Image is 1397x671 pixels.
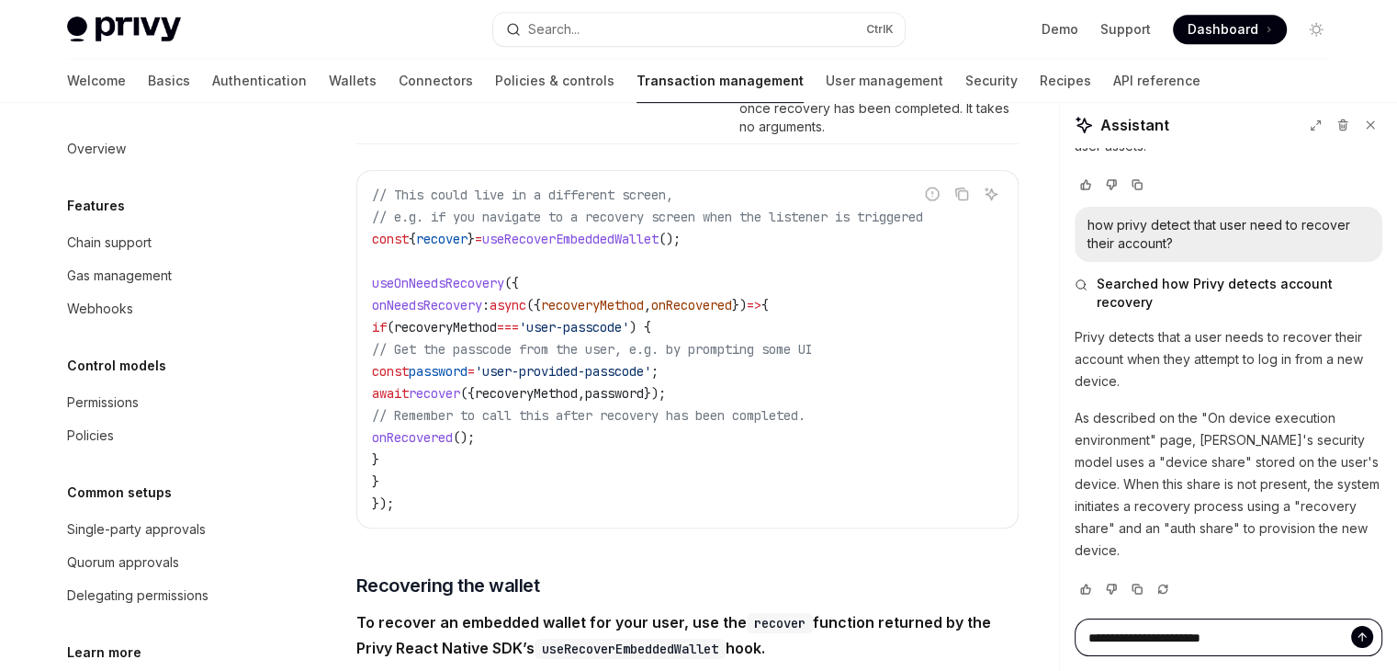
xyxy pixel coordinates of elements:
[372,363,409,380] span: const
[1173,15,1287,44] a: Dashboard
[761,297,769,313] span: {
[372,319,387,335] span: if
[52,419,287,452] a: Policies
[372,451,379,468] span: }
[1097,275,1382,312] span: Searched how Privy detects account recovery
[1113,59,1200,103] a: API reference
[67,482,172,504] h5: Common setups
[416,231,468,247] span: recover
[1075,407,1382,562] p: As described on the "On device execution environment" page, [PERSON_NAME]'s security model uses a...
[329,59,377,103] a: Wallets
[644,297,651,313] span: ,
[1100,176,1122,194] button: Vote that response was not good
[1087,216,1369,253] div: how privy detect that user need to recover their account?
[1075,275,1382,312] button: Searched how Privy detects account recovery
[67,392,139,414] div: Permissions
[1126,580,1148,598] button: Copy chat response
[52,386,287,419] a: Permissions
[497,319,519,335] span: ===
[528,18,580,40] div: Search...
[67,552,179,574] div: Quorum approvals
[372,407,806,424] span: // Remember to call this after recovery has been completed.
[1152,580,1174,598] button: Reload last chat
[1042,20,1078,39] a: Demo
[482,231,659,247] span: useRecoverEmbeddedWallet
[468,231,475,247] span: }
[504,275,519,291] span: ({
[1100,20,1151,39] a: Support
[950,182,974,206] button: Copy the contents from the code block
[1126,176,1148,194] button: Copy chat response
[965,59,1018,103] a: Security
[541,297,644,313] span: recoveryMethod
[409,385,460,402] span: recover
[372,297,482,313] span: onNeedsRecovery
[394,319,497,335] span: recoveryMethod
[475,385,578,402] span: recoveryMethod
[67,59,126,103] a: Welcome
[67,298,133,320] div: Webhooks
[409,363,468,380] span: password
[1075,619,1382,657] textarea: Ask a question...
[67,585,208,607] div: Delegating permissions
[1075,326,1382,392] p: Privy detects that a user needs to recover their account when they attempt to log in from a new d...
[490,297,526,313] span: async
[372,275,504,291] span: useOnNeedsRecovery
[1351,626,1373,648] button: Send message
[399,59,473,103] a: Connectors
[495,59,614,103] a: Policies & controls
[67,518,206,540] div: Single-party approvals
[67,265,172,287] div: Gas management
[52,259,287,292] a: Gas management
[1100,114,1169,136] span: Assistant
[52,546,287,579] a: Quorum approvals
[67,642,141,664] h5: Learn more
[519,319,629,335] span: 'user-passcode'
[979,182,1003,206] button: Ask AI
[460,385,475,402] span: ({
[866,22,894,37] span: Ctrl K
[372,495,394,512] span: });
[475,363,651,380] span: 'user-provided-passcode'
[585,385,644,402] span: password
[148,59,190,103] a: Basics
[372,231,409,247] span: const
[826,59,943,103] a: User management
[212,59,307,103] a: Authentication
[629,319,651,335] span: ) {
[52,513,287,546] a: Single-party approvals
[52,226,287,259] a: Chain support
[1040,59,1091,103] a: Recipes
[1301,15,1331,44] button: Toggle dark mode
[659,231,681,247] span: ();
[475,231,482,247] span: =
[1075,580,1097,598] button: Vote that response was good
[1100,580,1122,598] button: Vote that response was not good
[356,573,540,598] span: Recovering the wallet
[409,231,416,247] span: {
[920,182,944,206] button: Report incorrect code
[67,425,114,447] div: Policies
[526,297,541,313] span: ({
[1075,176,1097,194] button: Vote that response was good
[67,17,181,42] img: light logo
[651,363,659,380] span: ;
[453,429,475,446] span: ();
[1188,20,1258,39] span: Dashboard
[578,385,585,402] span: ,
[67,232,152,254] div: Chain support
[67,138,126,160] div: Overview
[482,297,490,313] span: :
[52,292,287,325] a: Webhooks
[67,355,166,377] h5: Control models
[372,385,409,402] span: await
[747,297,761,313] span: =>
[493,13,905,46] button: Open search
[644,385,666,402] span: });
[651,297,732,313] span: onRecovered
[372,209,923,225] span: // e.g. if you navigate to a recovery screen when the listener is triggered
[387,319,394,335] span: (
[52,132,287,165] a: Overview
[732,297,747,313] span: })
[67,195,125,217] h5: Features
